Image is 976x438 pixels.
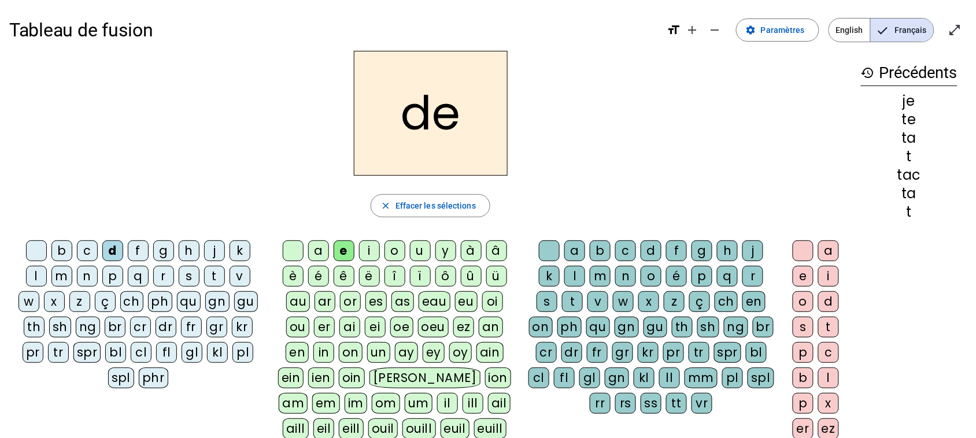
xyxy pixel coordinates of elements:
[753,317,774,337] div: br
[590,393,611,414] div: rr
[449,342,472,363] div: oy
[861,150,957,164] div: t
[395,199,476,213] span: Effacer les sélections
[391,291,414,312] div: as
[204,266,225,287] div: t
[365,291,387,312] div: es
[44,291,65,312] div: x
[339,368,365,388] div: oin
[829,18,934,42] mat-button-toggle-group: Language selection
[644,317,667,337] div: gu
[672,317,693,337] div: th
[205,291,230,312] div: gn
[51,240,72,261] div: b
[435,266,456,287] div: ô
[667,23,681,37] mat-icon: format_size
[561,342,582,363] div: dr
[697,317,719,337] div: sh
[286,291,310,312] div: au
[334,240,354,261] div: e
[861,113,957,127] div: te
[314,317,335,337] div: er
[182,342,202,363] div: gl
[746,342,767,363] div: bl
[666,393,687,414] div: tt
[485,368,512,388] div: ion
[385,240,405,261] div: o
[692,240,712,261] div: g
[367,342,390,363] div: un
[861,60,957,86] h3: Précédents
[479,317,503,337] div: an
[286,342,309,363] div: en
[437,393,458,414] div: il
[153,266,174,287] div: r
[418,317,449,337] div: oeu
[482,291,503,312] div: oi
[689,342,709,363] div: tr
[717,240,738,261] div: h
[793,317,814,337] div: s
[715,291,738,312] div: ch
[605,368,629,388] div: gn
[73,342,101,363] div: spr
[371,194,490,217] button: Effacer les sélections
[435,240,456,261] div: y
[818,393,839,414] div: x
[283,266,304,287] div: è
[681,18,704,42] button: Augmenter la taille de la police
[308,266,329,287] div: é
[369,368,480,388] div: [PERSON_NAME]
[613,291,634,312] div: w
[590,240,611,261] div: b
[692,393,712,414] div: vr
[315,291,335,312] div: ar
[339,342,363,363] div: on
[128,266,149,287] div: q
[488,393,511,414] div: ail
[372,393,400,414] div: om
[461,240,482,261] div: à
[704,18,727,42] button: Diminuer la taille de la police
[131,342,151,363] div: cl
[612,342,633,363] div: gr
[746,25,756,35] mat-icon: settings
[663,342,684,363] div: pr
[354,51,508,176] h2: de
[692,266,712,287] div: p
[24,317,45,337] div: th
[278,368,304,388] div: ein
[724,317,748,337] div: ng
[156,317,176,337] div: dr
[232,342,253,363] div: pl
[102,240,123,261] div: d
[736,18,819,42] button: Paramètres
[638,342,659,363] div: kr
[793,368,814,388] div: b
[345,393,367,414] div: im
[537,291,557,312] div: s
[76,317,100,337] div: ng
[587,342,608,363] div: fr
[177,291,201,312] div: qu
[666,240,687,261] div: f
[539,266,560,287] div: k
[207,342,228,363] div: kl
[334,266,354,287] div: ê
[564,240,585,261] div: a
[405,393,432,414] div: um
[638,291,659,312] div: x
[313,342,334,363] div: in
[156,342,177,363] div: fl
[105,317,125,337] div: br
[26,266,47,287] div: l
[685,23,699,37] mat-icon: add
[423,342,445,363] div: ey
[861,66,875,80] mat-icon: history
[557,317,582,337] div: ph
[340,291,361,312] div: or
[641,393,661,414] div: ss
[742,266,763,287] div: r
[461,266,482,287] div: û
[108,368,135,388] div: spl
